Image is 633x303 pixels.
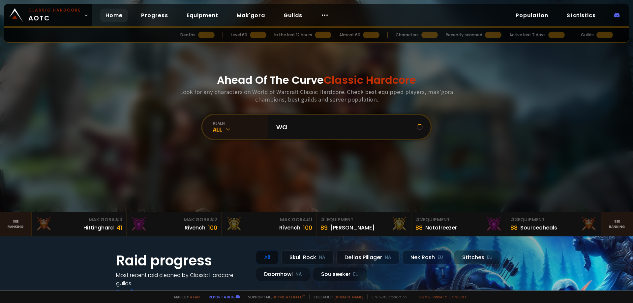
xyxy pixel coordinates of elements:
[510,9,554,22] a: Population
[36,216,122,223] div: Mak'Gora
[520,224,557,232] div: Sourceoheals
[353,271,359,278] small: EU
[127,212,222,236] a: Mak'Gora#2Rivench100
[177,88,456,103] h3: Look for any characters on World of Warcraft Classic Hardcore. Check best equipped players, mak'g...
[170,294,200,299] span: Made by
[433,294,447,299] a: Privacy
[256,267,310,281] div: Doomhowl
[272,115,417,139] input: Search a character...
[446,32,482,38] div: Recently scanned
[487,254,493,261] small: EU
[324,73,416,87] span: Classic Hardcore
[454,250,501,264] div: Stitches
[180,32,196,38] div: Deaths
[510,216,518,223] span: # 3
[208,223,217,232] div: 100
[411,212,506,236] a: #2Equipment88Notafreezer
[181,9,224,22] a: Equipment
[231,32,247,38] div: Level 60
[116,223,122,232] div: 41
[335,294,363,299] a: [DOMAIN_NAME]
[316,212,411,236] a: #1Equipment89[PERSON_NAME]
[4,4,92,26] a: Classic HardcoreAOTC
[100,9,128,22] a: Home
[226,216,312,223] div: Mak'Gora
[210,216,217,223] span: # 2
[320,216,327,223] span: # 1
[449,294,467,299] a: Consent
[581,32,594,38] div: Guilds
[28,7,81,23] span: AOTC
[415,216,423,223] span: # 2
[281,250,334,264] div: Skull Rock
[402,250,451,264] div: Nek'Rosh
[320,216,407,223] div: Equipment
[306,216,312,223] span: # 1
[303,223,312,232] div: 100
[330,224,375,232] div: [PERSON_NAME]
[313,267,367,281] div: Soulseeker
[425,224,457,232] div: Notafreezer
[28,7,81,13] small: Classic Hardcore
[601,212,633,236] a: Seeranking
[274,32,312,38] div: In the last 12 hours
[418,294,430,299] a: Terms
[273,294,305,299] a: Buy me a coffee
[415,223,423,232] div: 88
[231,9,270,22] a: Mak'gora
[385,254,391,261] small: NA
[190,294,200,299] a: a fan
[319,254,325,261] small: NA
[415,216,502,223] div: Equipment
[131,216,217,223] div: Mak'Gora
[320,223,328,232] div: 89
[213,126,268,133] div: All
[309,294,363,299] span: Checkout
[83,224,114,232] div: Hittinghard
[339,32,360,38] div: Almost 60
[336,250,400,264] div: Defias Pillager
[561,9,601,22] a: Statistics
[32,212,127,236] a: Mak'Gora#3Hittinghard41
[136,9,173,22] a: Progress
[367,294,407,299] span: v. d752d5 - production
[115,216,122,223] span: # 3
[217,72,416,88] h1: Ahead Of The Curve
[279,224,300,232] div: Rîvench
[295,271,302,278] small: NA
[244,294,305,299] span: Support me,
[510,223,518,232] div: 88
[278,9,308,22] a: Guilds
[185,224,205,232] div: Rivench
[256,250,279,264] div: All
[396,32,419,38] div: Characters
[509,32,546,38] div: Active last 7 days
[213,121,268,126] div: realm
[116,288,159,295] a: See all progress
[437,254,443,261] small: EU
[209,294,234,299] a: Report a bug
[510,216,597,223] div: Equipment
[116,271,248,288] h4: Most recent raid cleaned by Classic Hardcore guilds
[116,250,248,271] h1: Raid progress
[222,212,316,236] a: Mak'Gora#1Rîvench100
[506,212,601,236] a: #3Equipment88Sourceoheals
